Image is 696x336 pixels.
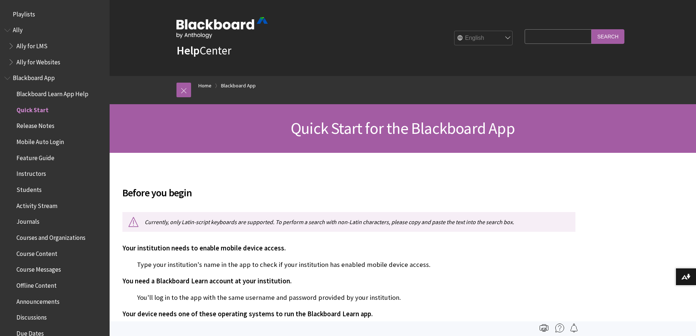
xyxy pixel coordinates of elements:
span: Quick Start for the Blackboard App [291,118,515,138]
img: Blackboard by Anthology [176,17,268,38]
span: Course Messages [16,264,61,273]
a: HelpCenter [176,43,231,58]
span: Discussions [16,311,47,321]
p: Currently, only Latin-script keyboards are supported. To perform a search with non-Latin characte... [122,212,575,232]
span: Quick Start [16,104,49,114]
input: Search [592,29,624,44]
img: Print [540,324,548,332]
span: Blackboard App [13,72,55,82]
nav: Book outline for Playlists [4,8,105,20]
span: Before you begin [122,185,575,200]
strong: Help [176,43,199,58]
span: Playlists [13,8,35,18]
span: Mobile Auto Login [16,136,64,146]
span: Instructors [16,168,46,178]
nav: Book outline for Anthology Ally Help [4,24,105,68]
img: Follow this page [570,324,578,332]
span: Students [16,184,42,193]
a: Home [198,81,212,90]
span: Activity Stream [16,200,57,209]
span: Ally for Websites [16,56,60,66]
p: Type your institution's name in the app to check if your institution has enabled mobile device ac... [122,260,575,269]
span: Announcements [16,295,60,305]
select: Site Language Selector [455,31,513,46]
span: Ally for LMS [16,40,47,50]
span: Your device needs one of these operating systems to run the Blackboard Learn app. [122,310,373,318]
span: Offline Content [16,279,57,289]
span: Course Content [16,248,57,257]
img: More help [555,324,564,332]
span: Courses and Organizations [16,231,85,241]
p: You'll log in to the app with the same username and password provided by your institution. [122,293,575,302]
a: Blackboard App [221,81,256,90]
span: Release Notes [16,120,54,130]
span: Ally [13,24,23,34]
span: Journals [16,216,39,226]
span: You need a Blackboard Learn account at your institution. [122,277,292,285]
span: Feature Guide [16,152,54,162]
span: Blackboard Learn App Help [16,88,88,98]
span: Your institution needs to enable mobile device access. [122,244,286,252]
